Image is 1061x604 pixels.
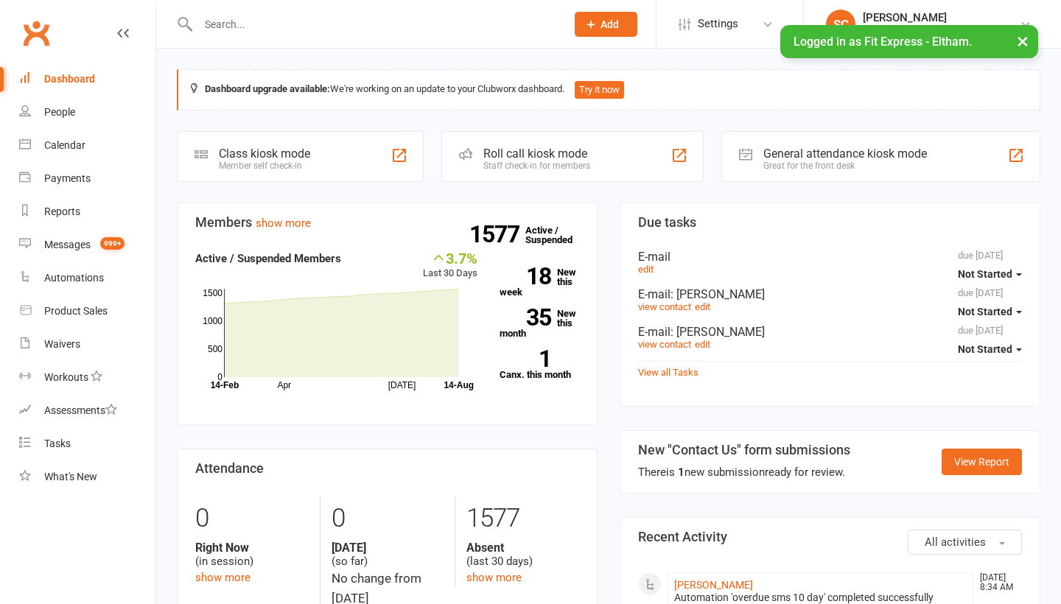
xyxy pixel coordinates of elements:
a: Tasks [19,427,155,460]
a: Assessments [19,394,155,427]
a: 1577Active / Suspended [525,214,590,256]
div: Dashboard [44,73,95,85]
a: view contact [638,339,691,350]
a: People [19,96,155,129]
strong: Absent [466,541,579,555]
a: Dashboard [19,63,155,96]
button: Not Started [958,261,1022,287]
div: Calendar [44,139,85,151]
a: Waivers [19,328,155,361]
div: E-mail [638,325,1022,339]
div: Last 30 Days [423,250,477,281]
span: Settings [698,7,738,41]
strong: 18 [500,265,551,287]
span: Not Started [958,268,1012,280]
span: Logged in as Fit Express - Eltham. [794,35,972,49]
div: Great for the front desk [763,161,927,171]
a: edit [638,264,654,275]
div: Fit Express - [GEOGRAPHIC_DATA] [863,24,1020,38]
h3: Recent Activity [638,530,1022,544]
button: Not Started [958,298,1022,325]
strong: Active / Suspended Members [195,252,341,265]
a: Payments [19,162,155,195]
a: edit [695,339,710,350]
div: Automations [44,272,104,284]
div: 1577 [466,496,579,541]
a: Workouts [19,361,155,394]
div: (in session) [195,541,309,569]
a: edit [695,301,710,312]
div: General attendance kiosk mode [763,147,927,161]
div: What's New [44,471,97,482]
strong: Right Now [195,541,309,555]
div: Waivers [44,338,80,350]
a: view contact [638,301,691,312]
div: We're working on an update to your Clubworx dashboard. [177,69,1040,110]
a: [PERSON_NAME] [674,579,753,591]
div: Roll call kiosk mode [483,147,590,161]
a: View all Tasks [638,367,698,378]
strong: 1 [678,466,684,479]
div: (last 30 days) [466,541,579,569]
div: E-mail [638,250,1022,264]
span: Not Started [958,343,1012,355]
div: Assessments [44,404,117,416]
a: 35New this month [500,309,579,338]
div: SC [826,10,855,39]
h3: Members [195,215,579,230]
span: Add [600,18,619,30]
span: 999+ [100,237,125,250]
div: Class kiosk mode [219,147,310,161]
a: Clubworx [18,15,55,52]
span: : [PERSON_NAME] [670,287,765,301]
div: Messages [44,239,91,250]
a: What's New [19,460,155,494]
a: 18New this week [500,267,579,297]
a: show more [195,571,251,584]
strong: 1 [500,348,551,370]
a: Product Sales [19,295,155,328]
span: All activities [925,535,986,549]
h3: Attendance [195,461,579,476]
span: : [PERSON_NAME] [670,325,765,339]
div: Product Sales [44,305,108,317]
strong: Dashboard upgrade available: [205,83,330,94]
div: Member self check-in [219,161,310,171]
span: Not Started [958,306,1012,317]
div: (so far) [332,541,444,569]
div: There is new submission ready for review. [638,463,850,481]
div: [PERSON_NAME] [863,11,1020,24]
div: Tasks [44,438,71,449]
strong: 35 [500,306,551,329]
div: E-mail [638,287,1022,301]
h3: Due tasks [638,215,1022,230]
a: show more [256,217,311,230]
button: × [1009,25,1036,57]
strong: 1577 [469,223,525,245]
div: 3.7% [423,250,477,266]
h3: New "Contact Us" form submissions [638,443,850,457]
div: Staff check-in for members [483,161,590,171]
div: Automation 'overdue sms 10 day' completed successfully [674,591,967,604]
div: Reports [44,206,80,217]
time: [DATE] 8:34 AM [973,573,1021,592]
a: Calendar [19,129,155,162]
a: Automations [19,261,155,295]
div: 0 [332,496,444,541]
button: Not Started [958,336,1022,362]
a: show more [466,571,522,584]
a: 1Canx. this month [500,350,579,379]
strong: [DATE] [332,541,444,555]
a: View Report [942,449,1022,475]
input: Search... [194,14,556,35]
div: People [44,106,75,118]
button: Add [575,12,637,37]
div: Payments [44,172,91,184]
div: 0 [195,496,309,541]
button: All activities [908,530,1022,555]
a: Messages 999+ [19,228,155,261]
a: Reports [19,195,155,228]
div: Workouts [44,371,88,383]
button: Try it now [575,81,624,99]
